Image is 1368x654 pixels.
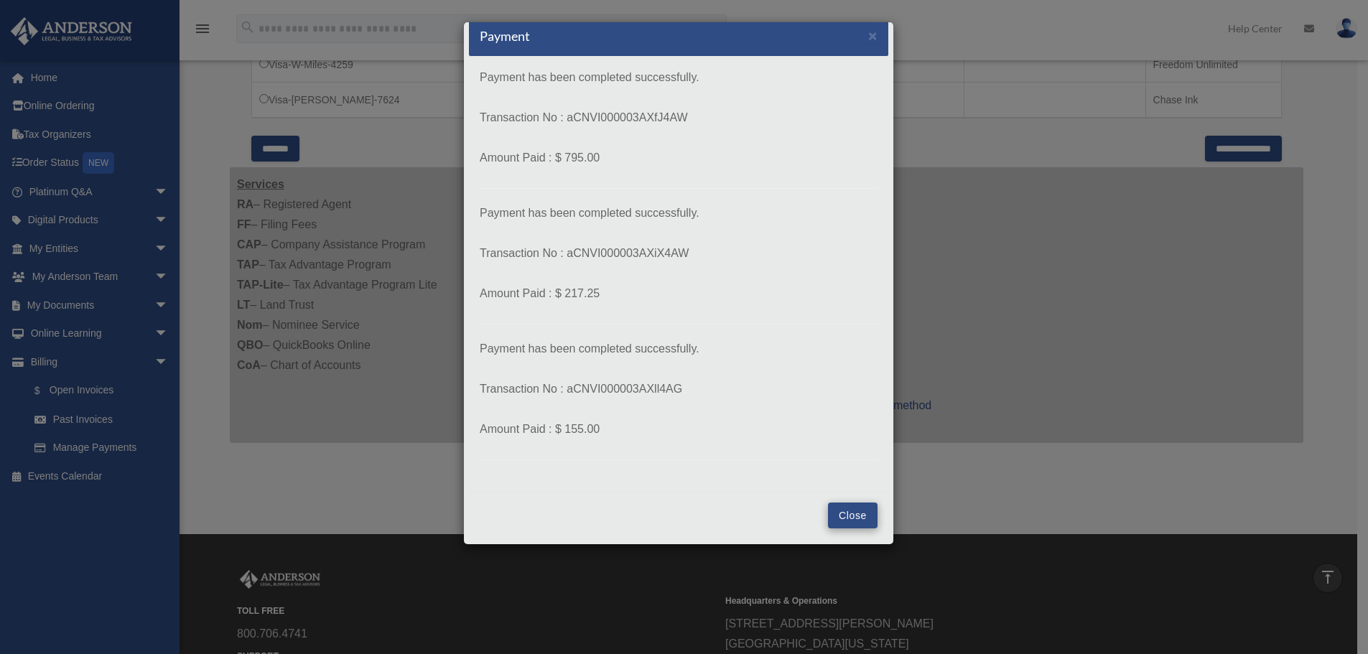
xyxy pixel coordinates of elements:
p: Transaction No : aCNVI000003AXfJ4AW [480,108,878,128]
button: Close [828,503,878,528]
span: × [868,27,878,44]
p: Amount Paid : $ 155.00 [480,419,878,439]
p: Amount Paid : $ 217.25 [480,284,878,304]
button: Close [868,28,878,43]
p: Payment has been completed successfully. [480,67,878,88]
p: Transaction No : aCNVI000003AXll4AG [480,379,878,399]
p: Payment has been completed successfully. [480,203,878,223]
p: Transaction No : aCNVI000003AXiX4AW [480,243,878,263]
h5: Payment [480,27,530,45]
p: Payment has been completed successfully. [480,339,878,359]
p: Amount Paid : $ 795.00 [480,148,878,168]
